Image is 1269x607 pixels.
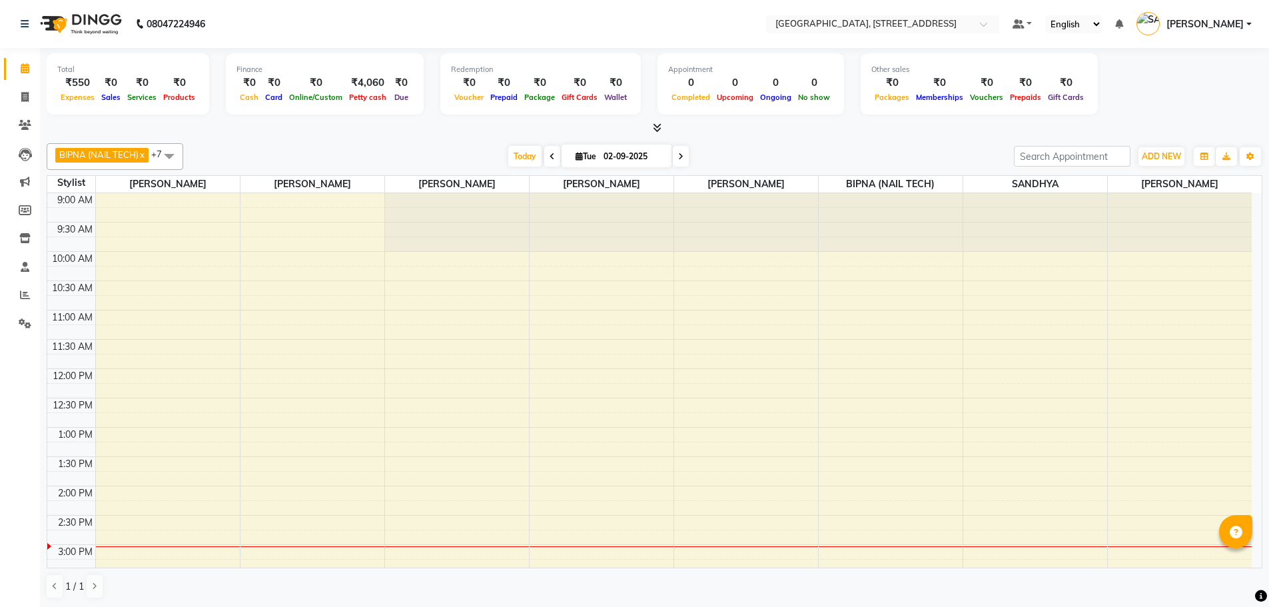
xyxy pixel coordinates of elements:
div: ₹0 [487,75,521,91]
span: ADD NEW [1142,151,1181,161]
div: ₹0 [451,75,487,91]
a: x [139,149,145,160]
div: ₹0 [124,75,160,91]
div: 11:00 AM [49,310,95,324]
span: Prepaid [487,93,521,102]
span: BIPNA (NAIL TECH) [59,149,139,160]
span: Voucher [451,93,487,102]
div: 1:00 PM [55,428,95,442]
div: ₹0 [967,75,1007,91]
span: Gift Cards [1045,93,1087,102]
div: ₹0 [521,75,558,91]
div: Stylist [47,176,95,190]
span: Services [124,93,160,102]
div: 1:30 PM [55,457,95,471]
div: 9:00 AM [55,193,95,207]
span: [PERSON_NAME] [240,176,384,193]
div: 12:00 PM [50,369,95,383]
span: Vouchers [967,93,1007,102]
div: ₹0 [1045,75,1087,91]
div: ₹0 [913,75,967,91]
span: Completed [668,93,713,102]
span: Online/Custom [286,93,346,102]
span: Today [508,146,542,167]
div: Redemption [451,64,630,75]
div: Finance [236,64,413,75]
span: Petty cash [346,93,390,102]
div: 10:30 AM [49,281,95,295]
span: [PERSON_NAME] [385,176,529,193]
span: No show [795,93,833,102]
span: Due [391,93,412,102]
span: Packages [871,93,913,102]
span: Upcoming [713,93,757,102]
div: 10:00 AM [49,252,95,266]
span: [PERSON_NAME] [530,176,673,193]
span: Ongoing [757,93,795,102]
span: Tue [572,151,600,161]
input: Search Appointment [1014,146,1130,167]
div: 11:30 AM [49,340,95,354]
span: Cash [236,93,262,102]
div: Appointment [668,64,833,75]
span: Sales [98,93,124,102]
div: ₹0 [236,75,262,91]
b: 08047224946 [147,5,205,43]
button: ADD NEW [1138,147,1184,166]
div: 2:30 PM [55,516,95,530]
div: ₹0 [98,75,124,91]
input: 2025-09-02 [600,147,666,167]
div: ₹0 [262,75,286,91]
div: Other sales [871,64,1087,75]
div: ₹0 [160,75,199,91]
div: 3:00 PM [55,545,95,559]
span: [PERSON_NAME] [674,176,818,193]
img: SANJU CHHETRI [1136,12,1160,35]
span: [PERSON_NAME] [1166,17,1244,31]
div: ₹0 [390,75,413,91]
div: ₹0 [1007,75,1045,91]
span: [PERSON_NAME] [1108,176,1252,193]
span: BIPNA (NAIL TECH) [819,176,963,193]
div: 0 [713,75,757,91]
span: Card [262,93,286,102]
span: Expenses [57,93,98,102]
span: SANDHYA [963,176,1107,193]
div: ₹0 [601,75,630,91]
img: logo [34,5,125,43]
div: Total [57,64,199,75]
div: ₹0 [286,75,346,91]
span: Memberships [913,93,967,102]
span: Wallet [601,93,630,102]
span: Package [521,93,558,102]
div: 12:30 PM [50,398,95,412]
span: +7 [151,149,172,159]
div: ₹550 [57,75,98,91]
div: 9:30 AM [55,223,95,237]
div: 0 [795,75,833,91]
span: Prepaids [1007,93,1045,102]
div: 0 [668,75,713,91]
div: ₹0 [558,75,601,91]
span: [PERSON_NAME] [96,176,240,193]
div: ₹4,060 [346,75,390,91]
span: 1 / 1 [65,580,84,594]
span: Products [160,93,199,102]
div: 0 [757,75,795,91]
div: ₹0 [871,75,913,91]
div: 2:00 PM [55,486,95,500]
iframe: chat widget [1213,554,1256,594]
span: Gift Cards [558,93,601,102]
